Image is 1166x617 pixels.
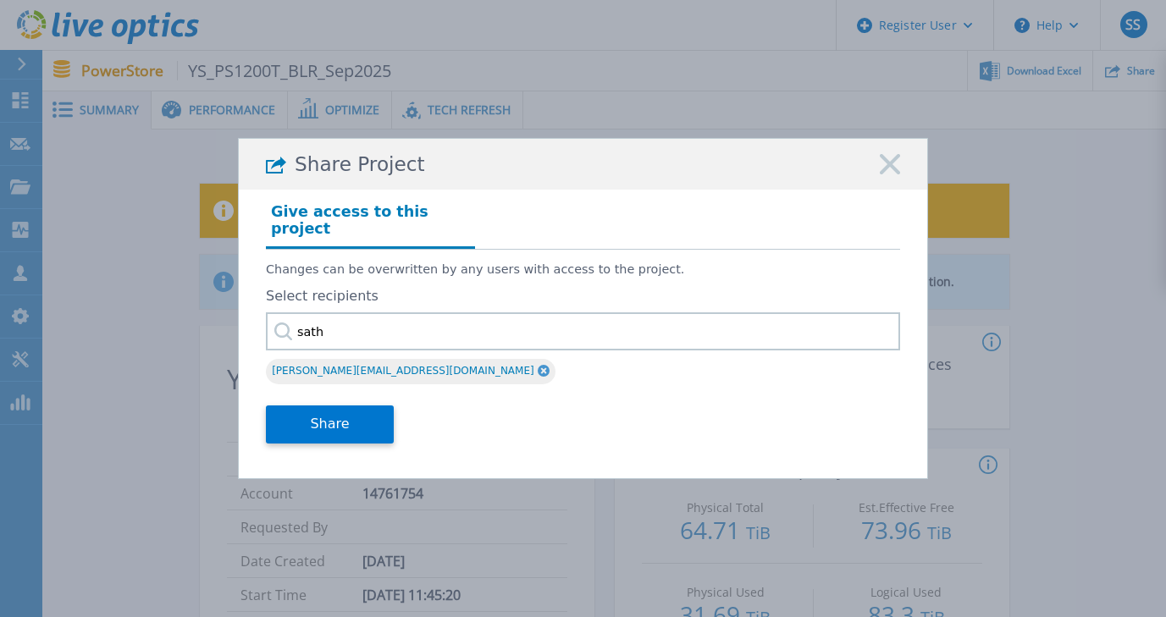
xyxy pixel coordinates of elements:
[266,405,394,443] button: Share
[266,262,900,277] p: Changes can be overwritten by any users with access to the project.
[266,289,900,304] label: Select recipients
[266,312,900,350] input: Enter email address
[266,198,475,249] h4: Give access to this project
[266,359,555,384] div: [PERSON_NAME][EMAIL_ADDRESS][DOMAIN_NAME]
[295,153,425,176] span: Share Project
